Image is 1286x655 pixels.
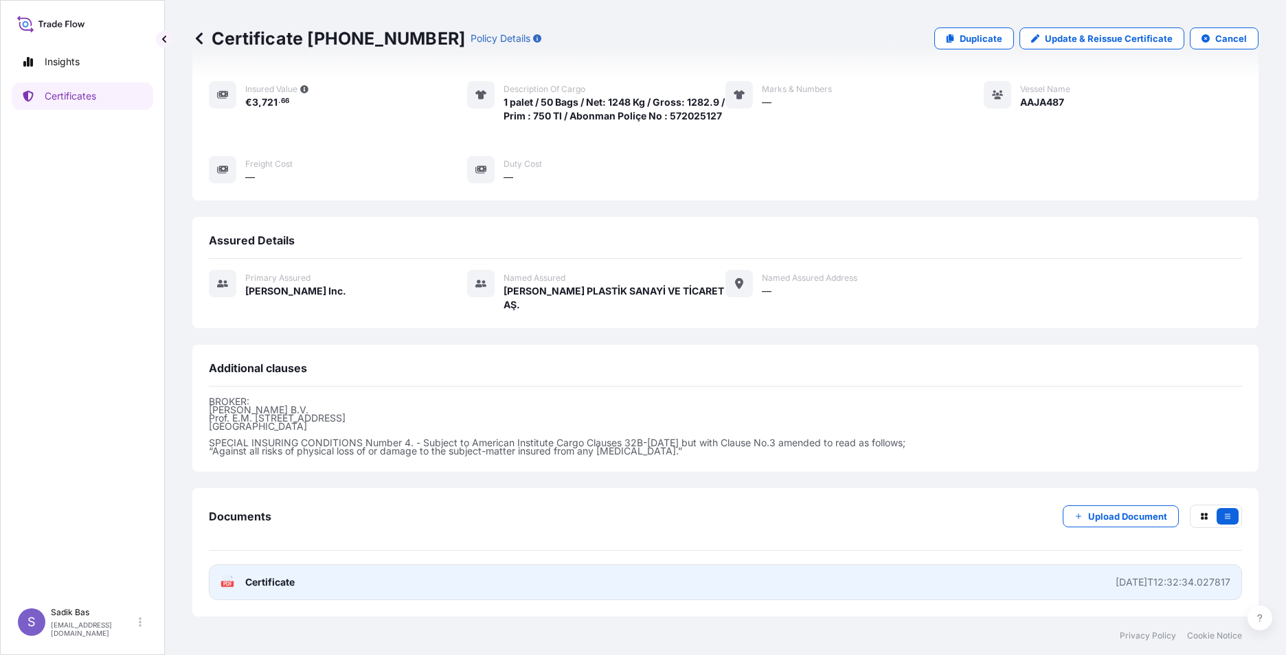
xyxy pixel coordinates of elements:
text: PDF [223,582,232,586]
span: Description of cargo [504,84,585,95]
span: Marks & Numbers [762,84,832,95]
span: [PERSON_NAME] PLASTİK SANAYİ VE TİCARET AŞ. [504,284,725,312]
p: Update & Reissue Certificate [1045,32,1173,45]
p: Cancel [1215,32,1247,45]
span: 3 [252,97,258,107]
p: Certificates [45,89,96,103]
span: Primary assured [245,273,311,284]
span: Documents [209,509,271,523]
p: Certificate [PHONE_NUMBER] [192,27,465,49]
a: Privacy Policy [1120,630,1176,641]
span: 721 [262,97,278,107]
p: Insights [45,55,80,69]
span: Assured Details [209,233,295,247]
span: Named Assured Address [762,273,857,284]
span: Certificate [245,575,295,589]
button: Cancel [1190,27,1259,49]
span: Additional clauses [209,361,307,375]
span: Named Assured [504,273,565,284]
a: Certificates [12,82,153,110]
span: Duty Cost [504,159,542,170]
span: — [762,95,771,109]
a: Cookie Notice [1187,630,1242,641]
span: . [278,99,280,104]
p: [EMAIL_ADDRESS][DOMAIN_NAME] [51,621,136,637]
a: Update & Reissue Certificate [1019,27,1184,49]
a: Duplicate [934,27,1014,49]
p: Upload Document [1088,509,1167,523]
span: Insured Value [245,84,297,95]
p: Duplicate [960,32,1002,45]
span: S [27,615,36,629]
span: [PERSON_NAME] Inc. [245,284,346,298]
span: , [258,97,262,107]
div: [DATE]T12:32:34.027817 [1116,575,1230,589]
span: AAJA487 [1020,95,1064,109]
a: Insights [12,48,153,76]
span: — [245,170,255,184]
p: Policy Details [471,32,530,45]
span: Vessel Name [1020,84,1070,95]
button: Upload Document [1063,505,1179,527]
span: 1 palet / 50 Bags / Net: 1248 Kg / Gross: 1282.9 / Prim : 750 Tl / Abonman Poliçe No : 572025127 [504,95,725,123]
span: — [504,170,513,184]
span: Freight Cost [245,159,293,170]
span: 66 [281,99,289,104]
span: — [762,284,771,298]
a: PDFCertificate[DATE]T12:32:34.027817 [209,564,1242,600]
p: Sadik Bas [51,607,136,618]
p: BROKER: [PERSON_NAME] B.V. Prof. E.M. [STREET_ADDRESS] [GEOGRAPHIC_DATA] SPECIAL INSURING CONDITI... [209,398,1242,455]
span: € [245,97,252,107]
